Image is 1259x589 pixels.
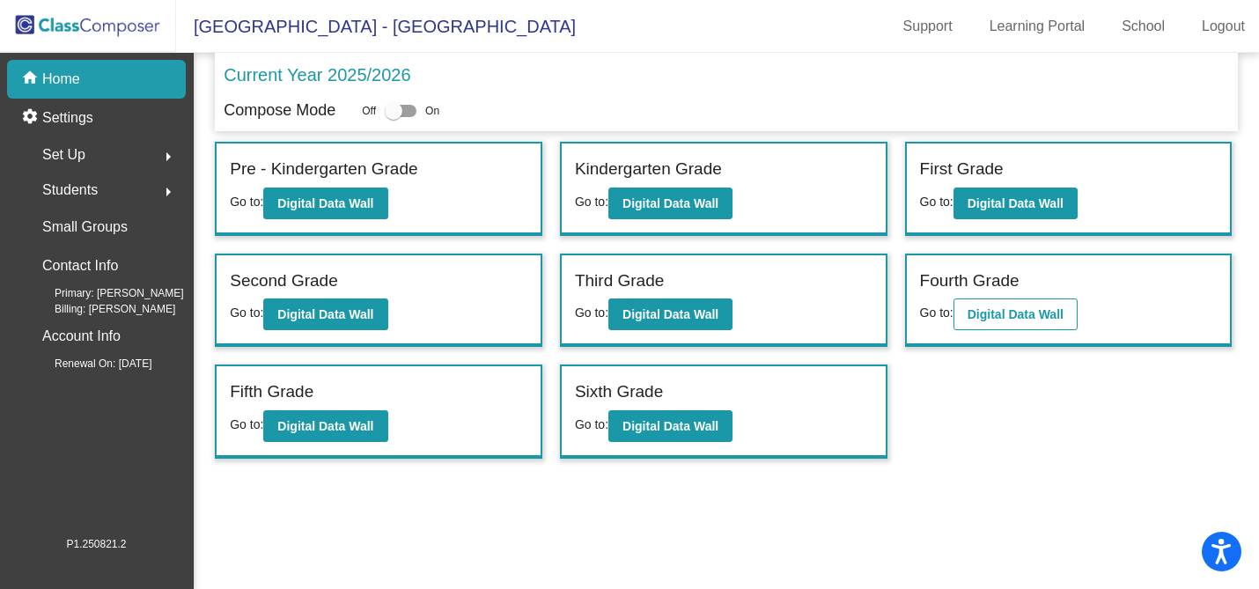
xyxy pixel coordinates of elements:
[158,146,179,167] mat-icon: arrow_right
[575,195,608,209] span: Go to:
[230,269,338,294] label: Second Grade
[230,306,263,320] span: Go to:
[230,417,263,431] span: Go to:
[968,307,1064,321] b: Digital Data Wall
[42,254,118,278] p: Contact Info
[176,12,576,40] span: [GEOGRAPHIC_DATA] - [GEOGRAPHIC_DATA]
[263,298,387,330] button: Digital Data Wall
[575,157,722,182] label: Kindergarten Grade
[1188,12,1259,40] a: Logout
[953,298,1078,330] button: Digital Data Wall
[230,157,417,182] label: Pre - Kindergarten Grade
[425,103,439,119] span: On
[42,69,80,90] p: Home
[920,306,953,320] span: Go to:
[263,188,387,219] button: Digital Data Wall
[889,12,967,40] a: Support
[622,196,718,210] b: Digital Data Wall
[230,195,263,209] span: Go to:
[575,306,608,320] span: Go to:
[42,324,121,349] p: Account Info
[230,379,313,405] label: Fifth Grade
[622,419,718,433] b: Digital Data Wall
[42,178,98,202] span: Students
[277,196,373,210] b: Digital Data Wall
[608,410,733,442] button: Digital Data Wall
[1108,12,1179,40] a: School
[42,107,93,129] p: Settings
[920,195,953,209] span: Go to:
[277,307,373,321] b: Digital Data Wall
[976,12,1100,40] a: Learning Portal
[575,417,608,431] span: Go to:
[26,356,151,372] span: Renewal On: [DATE]
[21,69,42,90] mat-icon: home
[224,62,410,88] p: Current Year 2025/2026
[21,107,42,129] mat-icon: settings
[968,196,1064,210] b: Digital Data Wall
[26,301,175,317] span: Billing: [PERSON_NAME]
[362,103,376,119] span: Off
[608,188,733,219] button: Digital Data Wall
[158,181,179,202] mat-icon: arrow_right
[26,285,184,301] span: Primary: [PERSON_NAME]
[920,157,1004,182] label: First Grade
[224,99,335,122] p: Compose Mode
[42,143,85,167] span: Set Up
[920,269,1020,294] label: Fourth Grade
[263,410,387,442] button: Digital Data Wall
[575,269,664,294] label: Third Grade
[622,307,718,321] b: Digital Data Wall
[277,419,373,433] b: Digital Data Wall
[575,379,663,405] label: Sixth Grade
[608,298,733,330] button: Digital Data Wall
[953,188,1078,219] button: Digital Data Wall
[42,215,128,239] p: Small Groups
